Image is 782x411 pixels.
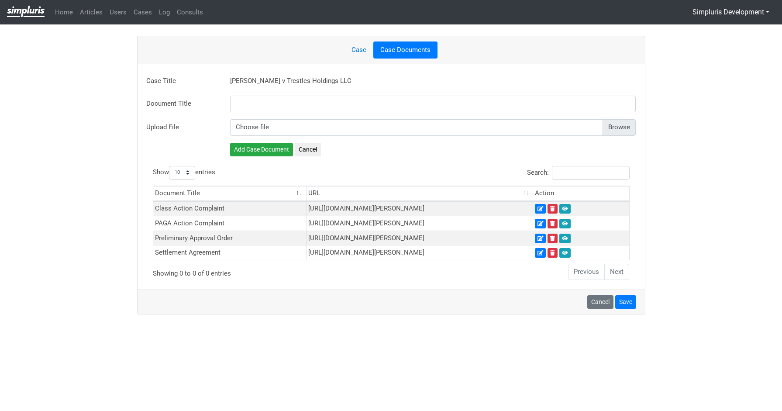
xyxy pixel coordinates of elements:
[140,73,224,89] label: Case Title
[153,186,307,201] th: Document Title: activate to sort column descending
[295,143,321,156] button: Cancel
[548,234,558,243] a: Delete Case
[106,4,130,21] a: Users
[153,245,307,260] td: Settlement Agreement
[140,119,224,136] label: Upload File
[552,166,630,180] input: Search:
[559,234,571,243] a: Preview Case Document
[153,166,215,180] label: Show entries
[559,204,571,214] a: Preview Case Document
[307,231,533,245] td: [URL][DOMAIN_NAME][PERSON_NAME]
[559,248,571,258] a: Preview Case Document
[153,231,307,245] td: Preliminary Approval Order
[307,216,533,231] td: [URL][DOMAIN_NAME][PERSON_NAME]
[535,234,546,243] a: Edit Case
[548,204,558,214] a: Delete Case
[527,166,630,180] label: Search:
[52,4,76,21] a: Home
[535,219,546,228] a: Edit Case
[587,295,613,309] a: Cancel
[548,248,558,258] a: Delete Case
[230,143,293,156] button: Add Case Document
[7,6,45,17] img: Privacy-class-action
[153,263,344,278] div: Showing 0 to 0 of 0 entries
[307,186,533,201] th: URL: activate to sort column ascending
[155,4,173,21] a: Log
[559,219,571,228] a: Preview Case Document
[140,96,224,112] label: Document Title
[307,201,533,216] td: [URL][DOMAIN_NAME][PERSON_NAME]
[76,4,106,21] a: Articles
[687,4,775,21] button: Simpluris Development
[344,41,373,59] a: Case
[130,4,155,21] a: Cases
[373,41,438,59] a: Case Documents
[230,73,351,89] label: [PERSON_NAME] v Trestles Holdings LLC
[548,219,558,228] a: Delete Case
[533,186,629,201] th: Action
[153,216,307,231] td: PAGA Action Complaint
[307,245,533,260] td: [URL][DOMAIN_NAME][PERSON_NAME]
[173,4,207,21] a: Consults
[535,248,546,258] a: Edit Case
[153,201,307,216] td: Class Action Complaint
[169,166,195,180] select: Showentries
[615,295,636,309] button: Save
[535,204,546,214] a: Edit Case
